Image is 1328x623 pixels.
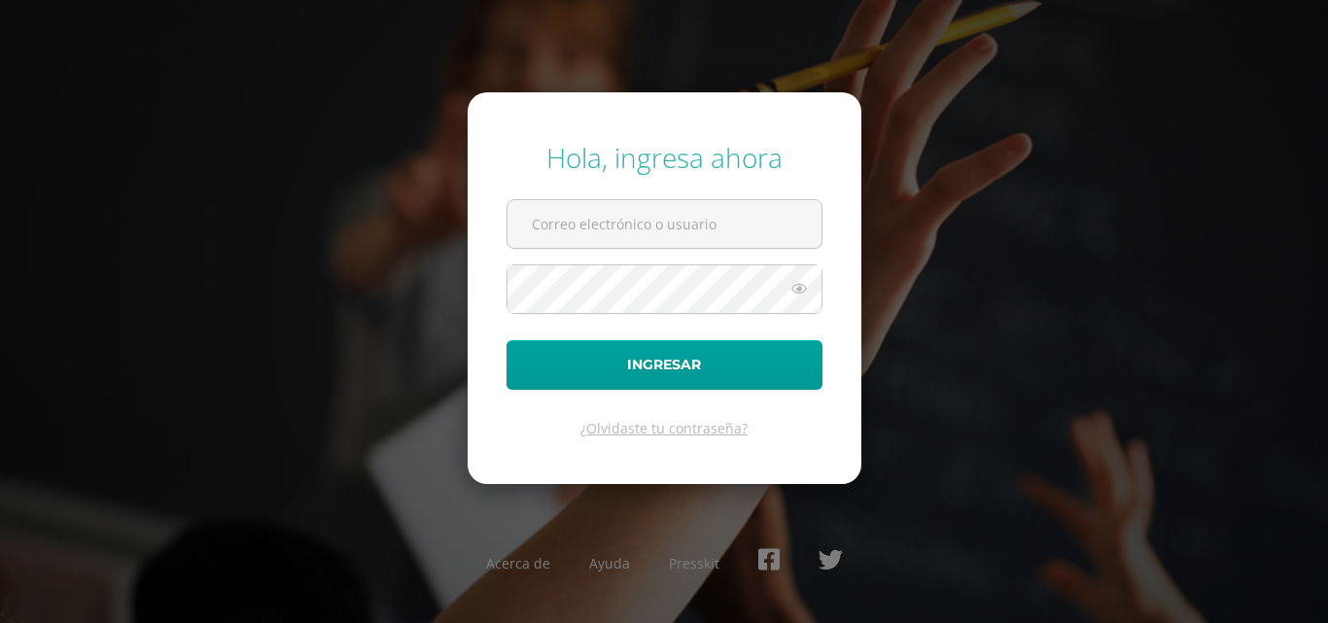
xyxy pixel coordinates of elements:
[580,419,748,437] a: ¿Olvidaste tu contraseña?
[589,554,630,572] a: Ayuda
[507,200,821,248] input: Correo electrónico o usuario
[507,340,822,390] button: Ingresar
[669,554,719,572] a: Presskit
[507,139,822,176] div: Hola, ingresa ahora
[486,554,550,572] a: Acerca de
